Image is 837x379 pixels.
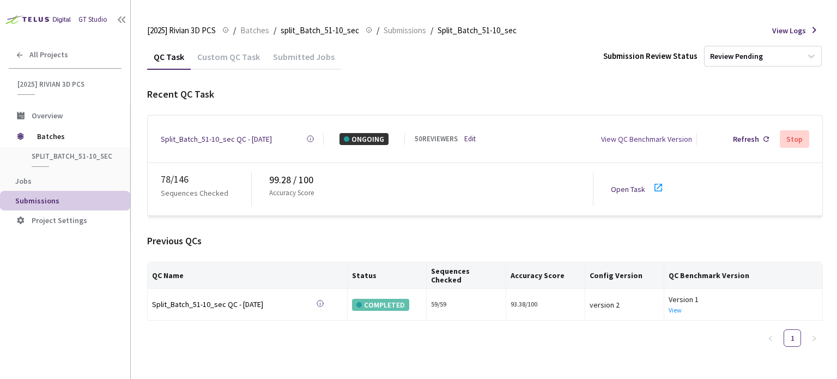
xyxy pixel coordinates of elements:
div: COMPLETED [352,299,409,311]
a: Submissions [381,24,428,36]
a: Split_Batch_51-10_sec QC - [DATE] [152,298,305,311]
p: Sequences Checked [161,187,228,199]
span: split_Batch_51-10_sec [281,24,359,37]
div: 50 REVIEWERS [415,134,458,145]
p: Accuracy Score [269,188,314,198]
span: split_Batch_51-10_sec [32,152,112,161]
a: Split_Batch_51-10_sec QC - [DATE] [161,133,272,145]
div: Submission Review Status [603,50,697,63]
div: Review Pending [710,51,763,62]
div: Previous QCs [147,233,823,249]
div: 99.28 / 100 [269,172,593,188]
div: Split_Batch_51-10_sec QC - [DATE] [152,298,305,310]
span: All Projects [29,50,68,59]
th: Config Version [585,262,664,289]
span: Split_Batch_51-10_sec [438,24,517,37]
span: Jobs [15,176,32,186]
span: Batches [37,125,112,147]
span: Submissions [384,24,426,37]
li: / [233,24,236,37]
div: QC Task [147,51,191,70]
div: Submitted Jobs [266,51,341,70]
div: Refresh [733,133,759,145]
th: Sequences Checked [427,262,506,289]
div: Recent QC Task [147,87,823,102]
div: 93.38/100 [511,299,580,310]
button: right [805,329,823,347]
span: [2025] Rivian 3D PCS [17,80,115,89]
a: Open Task [611,184,645,194]
a: Edit [464,134,476,145]
span: [2025] Rivian 3D PCS [147,24,216,37]
li: 1 [784,329,801,347]
span: Project Settings [32,215,87,225]
a: Batches [238,24,271,36]
span: View Logs [772,25,806,37]
li: / [430,24,433,37]
div: Version 1 [669,293,818,305]
button: left [762,329,779,347]
th: Status [348,262,427,289]
div: View QC Benchmark Version [601,133,692,145]
div: Custom QC Task [191,51,266,70]
div: 78 / 146 [161,172,251,187]
span: Overview [32,111,63,121]
a: View [669,306,682,314]
th: QC Benchmark Version [664,262,823,289]
div: GT Studio [78,14,107,25]
li: / [377,24,379,37]
li: Next Page [805,329,823,347]
div: 59 / 59 [431,299,501,310]
th: QC Name [148,262,348,289]
div: Stop [786,135,803,143]
li: Previous Page [762,329,779,347]
span: left [767,335,774,342]
div: version 2 [590,299,659,311]
span: Submissions [15,196,59,206]
a: 1 [784,330,800,346]
span: right [811,335,817,342]
span: Batches [240,24,269,37]
div: ONGOING [339,133,389,145]
li: / [274,24,276,37]
th: Accuracy Score [506,262,585,289]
